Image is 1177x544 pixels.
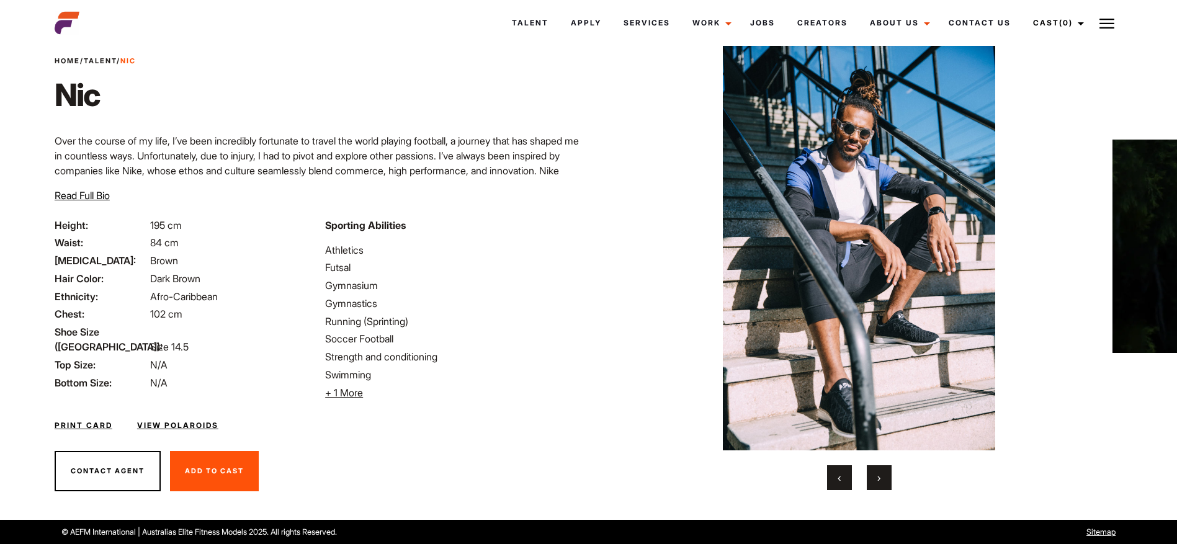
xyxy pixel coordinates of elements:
span: Bottom Size: [55,375,148,390]
a: Print Card [55,420,112,431]
span: Brown [150,254,178,267]
a: Jobs [739,6,786,40]
a: Apply [560,6,612,40]
li: Athletics [325,243,581,257]
span: Read Full Bio [55,189,110,202]
li: Futsal [325,260,581,275]
span: Ethnicity: [55,289,148,304]
p: Over the course of my life, I’ve been incredibly fortunate to travel the world playing football, ... [55,133,581,208]
img: cropped-aefm-brand-fav-22-square.png [55,11,79,35]
button: Contact Agent [55,451,161,492]
a: Talent [501,6,560,40]
button: Add To Cast [170,451,259,492]
span: N/A [150,359,168,371]
a: Cast(0) [1022,6,1091,40]
strong: Sporting Abilities [325,219,406,231]
li: Soccer Football [325,331,581,346]
li: Swimming [325,367,581,382]
a: Talent [84,56,117,65]
a: About Us [859,6,938,40]
button: Read Full Bio [55,188,110,203]
span: 102 cm [150,308,182,320]
span: Shoe Size ([GEOGRAPHIC_DATA]): [55,324,148,354]
a: Work [681,6,739,40]
a: Creators [786,6,859,40]
span: Waist: [55,235,148,250]
a: Home [55,56,80,65]
li: Running (Sprinting) [325,314,581,329]
img: Nic male fitness talent sitting on stadium stairs [618,42,1100,450]
span: Previous [838,471,841,484]
p: © AEFM International | Australias Elite Fitness Models 2025. All rights Reserved. [61,526,670,538]
span: [MEDICAL_DATA]: [55,253,148,268]
span: Height: [55,218,148,233]
span: / / [55,56,136,66]
span: Size 14.5 [150,341,189,353]
img: Burger icon [1099,16,1114,31]
li: Gymnastics [325,296,581,311]
span: Dark Brown [150,272,200,285]
span: (0) [1059,18,1073,27]
span: Add To Cast [185,466,244,475]
strong: Nic [120,56,136,65]
a: Contact Us [938,6,1022,40]
li: Gymnasium [325,278,581,293]
h1: Nic [55,76,136,114]
span: Hair Color: [55,271,148,286]
a: Services [612,6,681,40]
span: + 1 More [325,386,363,399]
span: 195 cm [150,219,182,231]
span: N/A [150,377,168,389]
span: Afro-Caribbean [150,290,218,303]
a: Sitemap [1086,527,1116,537]
li: Strength and conditioning [325,349,581,364]
span: Chest: [55,306,148,321]
span: Next [877,471,880,484]
span: Top Size: [55,357,148,372]
a: View Polaroids [137,420,218,431]
span: 84 cm [150,236,179,249]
